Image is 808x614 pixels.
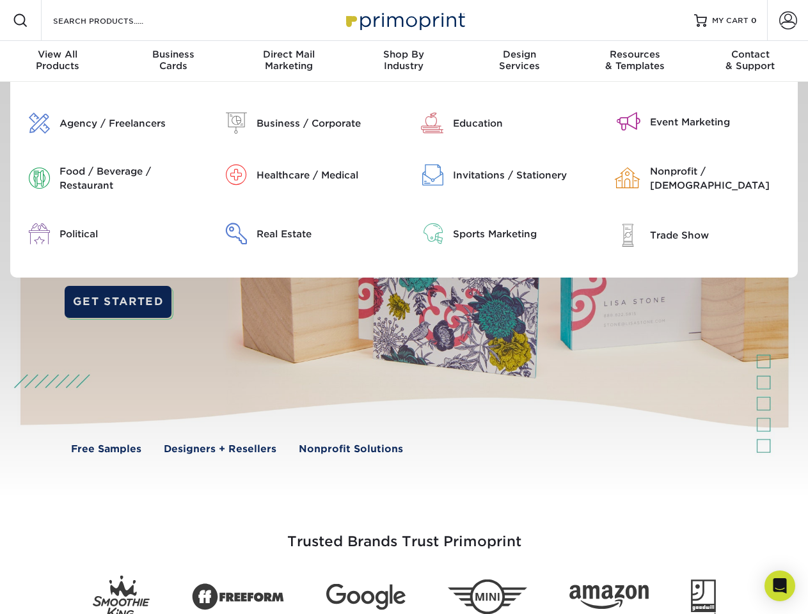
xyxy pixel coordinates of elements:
[693,49,808,60] span: Contact
[231,49,346,72] div: Marketing
[115,41,230,82] a: BusinessCards
[764,571,795,601] div: Open Intercom Messenger
[577,49,692,60] span: Resources
[577,49,692,72] div: & Templates
[462,49,577,72] div: Services
[693,41,808,82] a: Contact& Support
[346,41,461,82] a: Shop ByIndustry
[52,13,177,28] input: SEARCH PRODUCTS.....
[346,49,461,60] span: Shop By
[462,41,577,82] a: DesignServices
[340,6,468,34] img: Primoprint
[115,49,230,60] span: Business
[346,49,461,72] div: Industry
[751,16,757,25] span: 0
[577,41,692,82] a: Resources& Templates
[115,49,230,72] div: Cards
[231,49,346,60] span: Direct Mail
[326,584,406,610] img: Google
[693,49,808,72] div: & Support
[712,15,749,26] span: MY CART
[30,503,779,565] h3: Trusted Brands Trust Primoprint
[691,579,716,614] img: Goodwill
[569,585,649,610] img: Amazon
[462,49,577,60] span: Design
[231,41,346,82] a: Direct MailMarketing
